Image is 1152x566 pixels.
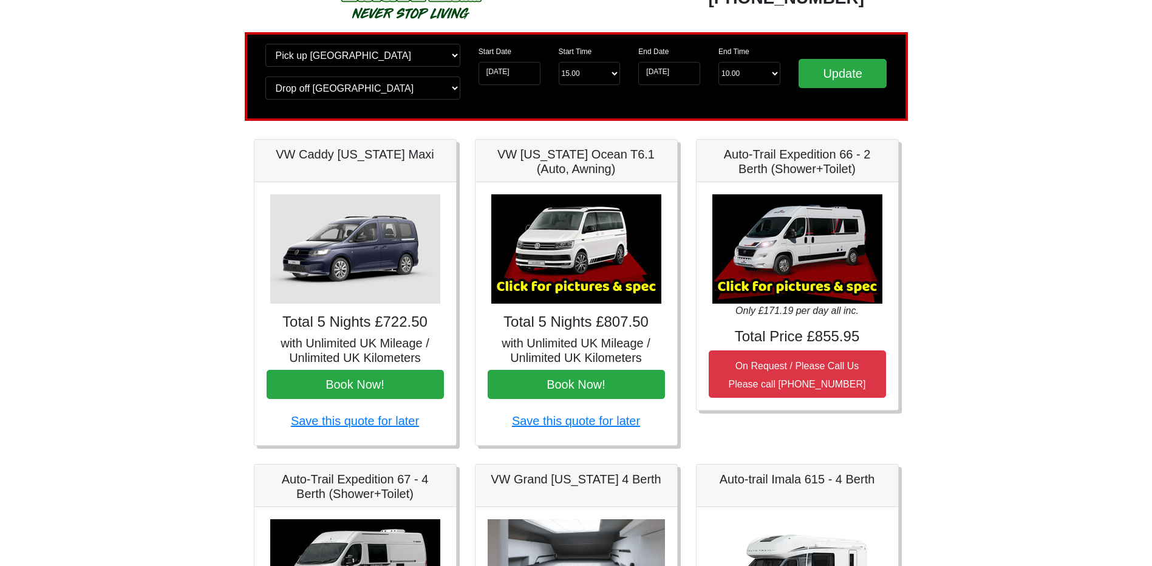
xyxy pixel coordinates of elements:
i: Only £171.19 per day all inc. [735,305,859,316]
input: Start Date [479,62,540,85]
img: VW Caddy California Maxi [270,194,440,304]
button: On Request / Please Call UsPlease call [PHONE_NUMBER] [709,350,886,398]
label: Start Time [559,46,592,57]
h5: VW Caddy [US_STATE] Maxi [267,147,444,162]
button: Book Now! [488,370,665,399]
h5: with Unlimited UK Mileage / Unlimited UK Kilometers [267,336,444,365]
a: Save this quote for later [291,414,419,428]
h5: VW Grand [US_STATE] 4 Berth [488,472,665,486]
h5: Auto-Trail Expedition 67 - 4 Berth (Shower+Toilet) [267,472,444,501]
img: VW California Ocean T6.1 (Auto, Awning) [491,194,661,304]
h5: VW [US_STATE] Ocean T6.1 (Auto, Awning) [488,147,665,176]
input: Return Date [638,62,700,85]
label: Start Date [479,46,511,57]
label: End Time [718,46,749,57]
h4: Total Price £855.95 [709,328,886,346]
h4: Total 5 Nights £722.50 [267,313,444,331]
h5: Auto-Trail Expedition 66 - 2 Berth (Shower+Toilet) [709,147,886,176]
h5: with Unlimited UK Mileage / Unlimited UK Kilometers [488,336,665,365]
button: Book Now! [267,370,444,399]
small: On Request / Please Call Us Please call [PHONE_NUMBER] [729,361,866,389]
input: Update [799,59,887,88]
h4: Total 5 Nights £807.50 [488,313,665,331]
a: Save this quote for later [512,414,640,428]
label: End Date [638,46,669,57]
h5: Auto-trail Imala 615 - 4 Berth [709,472,886,486]
img: Auto-Trail Expedition 66 - 2 Berth (Shower+Toilet) [712,194,882,304]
